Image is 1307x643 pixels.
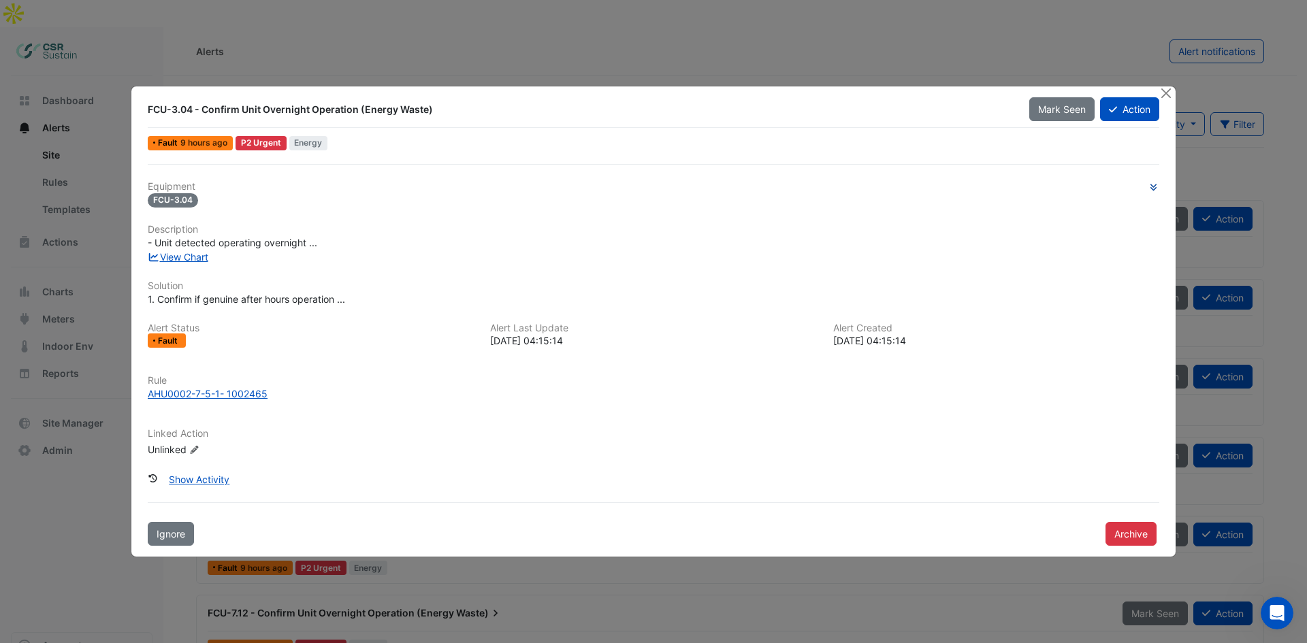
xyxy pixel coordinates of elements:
[236,136,287,150] div: P2 Urgent
[148,522,194,546] button: Ignore
[148,293,345,305] span: 1. Confirm if genuine after hours operation ...
[148,237,317,248] span: - Unit detected operating overnight ...
[148,103,1013,116] div: FCU-3.04 - Confirm Unit Overnight Operation (Energy Waste)
[180,137,227,148] span: Mon 08-Sep-2025 04:15 BST
[148,375,1159,386] h6: Rule
[289,136,328,150] span: Energy
[148,428,1159,440] h6: Linked Action
[1038,103,1086,115] span: Mark Seen
[148,251,208,263] a: View Chart
[1029,97,1095,121] button: Mark Seen
[160,467,238,491] button: Show Activity
[189,445,199,455] fa-icon: Edit Linked Action
[148,181,1159,193] h6: Equipment
[833,323,1159,334] h6: Alert Created
[490,323,816,334] h6: Alert Last Update
[158,139,180,147] span: Fault
[490,333,816,348] div: [DATE] 04:15:14
[1159,86,1173,101] button: Close
[1100,97,1159,121] button: Action
[1106,522,1157,546] button: Archive
[833,333,1159,348] div: [DATE] 04:15:14
[148,442,311,457] div: Unlinked
[220,388,268,399] tcxspan: Call - 1002465 via 3CX
[157,528,185,540] span: Ignore
[148,323,474,334] h6: Alert Status
[148,386,268,401] div: AHU0002-7-5-1
[1261,597,1293,629] iframe: Intercom live chat
[148,386,1159,401] a: AHU0002-7-5-1- 1002465
[148,280,1159,292] h6: Solution
[158,337,180,345] span: Fault
[148,193,198,208] span: FCU-3.04
[148,224,1159,235] h6: Description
